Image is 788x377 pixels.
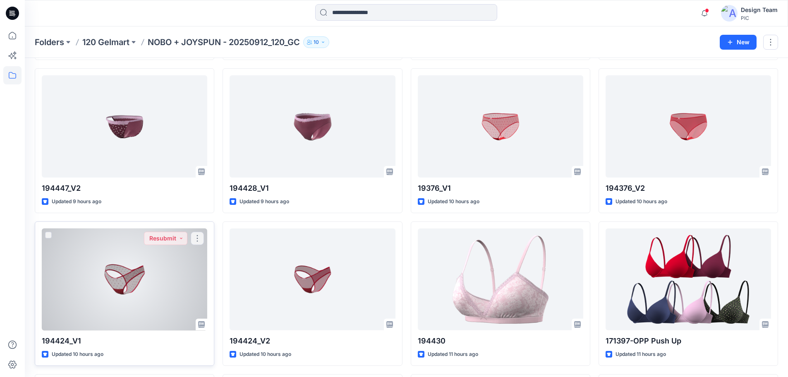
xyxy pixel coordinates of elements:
[428,350,478,359] p: Updated 11 hours ago
[418,75,583,178] a: 19376_V1
[606,75,771,178] a: 194376_V2
[606,228,771,331] a: 171397-OPP Push Up
[428,197,479,206] p: Updated 10 hours ago
[606,182,771,194] p: 194376_V2
[52,350,103,359] p: Updated 10 hours ago
[721,5,738,22] img: avatar
[314,38,319,47] p: 10
[230,75,395,178] a: 194428_V1
[230,228,395,331] a: 194424_V2
[606,335,771,347] p: 171397-OPP Push Up
[616,350,666,359] p: Updated 11 hours ago
[741,5,778,15] div: Design Team
[42,182,207,194] p: 194447_V2
[42,335,207,347] p: 194424_V1
[35,36,64,48] a: Folders
[240,350,291,359] p: Updated 10 hours ago
[741,15,778,21] div: PIC
[42,75,207,178] a: 194447_V2
[52,197,101,206] p: Updated 9 hours ago
[230,335,395,347] p: 194424_V2
[418,182,583,194] p: 19376_V1
[148,36,300,48] p: NOBO + JOYSPUN - 20250912_120_GC
[240,197,289,206] p: Updated 9 hours ago
[230,182,395,194] p: 194428_V1
[418,228,583,331] a: 194430
[418,335,583,347] p: 194430
[720,35,757,50] button: New
[616,197,667,206] p: Updated 10 hours ago
[303,36,329,48] button: 10
[82,36,129,48] a: 120 Gelmart
[42,228,207,331] a: 194424_V1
